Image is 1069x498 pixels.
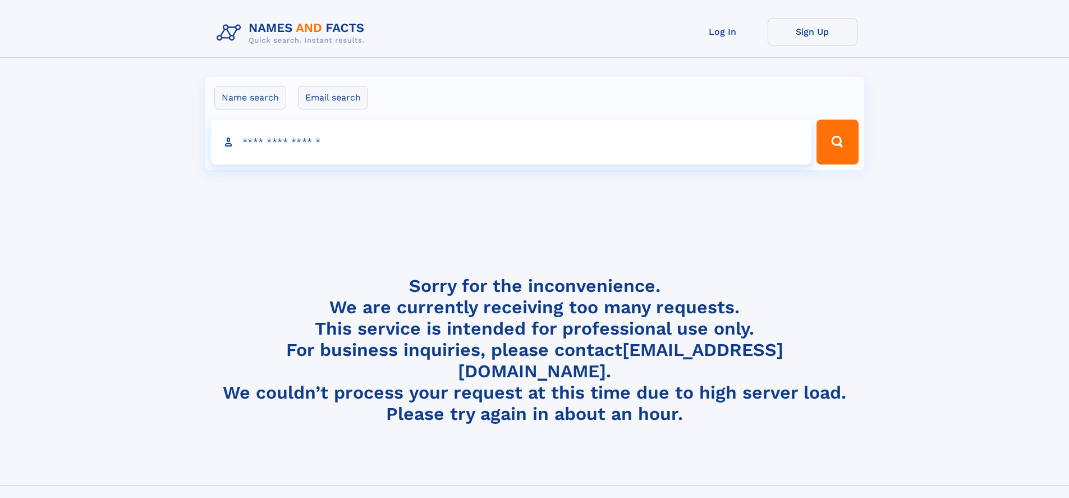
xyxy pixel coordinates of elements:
[816,120,858,165] button: Search Button
[768,18,857,45] a: Sign Up
[678,18,768,45] a: Log In
[211,120,812,165] input: search input
[212,275,857,425] h4: Sorry for the inconvenience. We are currently receiving too many requests. This service is intend...
[214,86,286,109] label: Name search
[212,18,374,48] img: Logo Names and Facts
[458,339,783,382] a: [EMAIL_ADDRESS][DOMAIN_NAME]
[298,86,368,109] label: Email search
